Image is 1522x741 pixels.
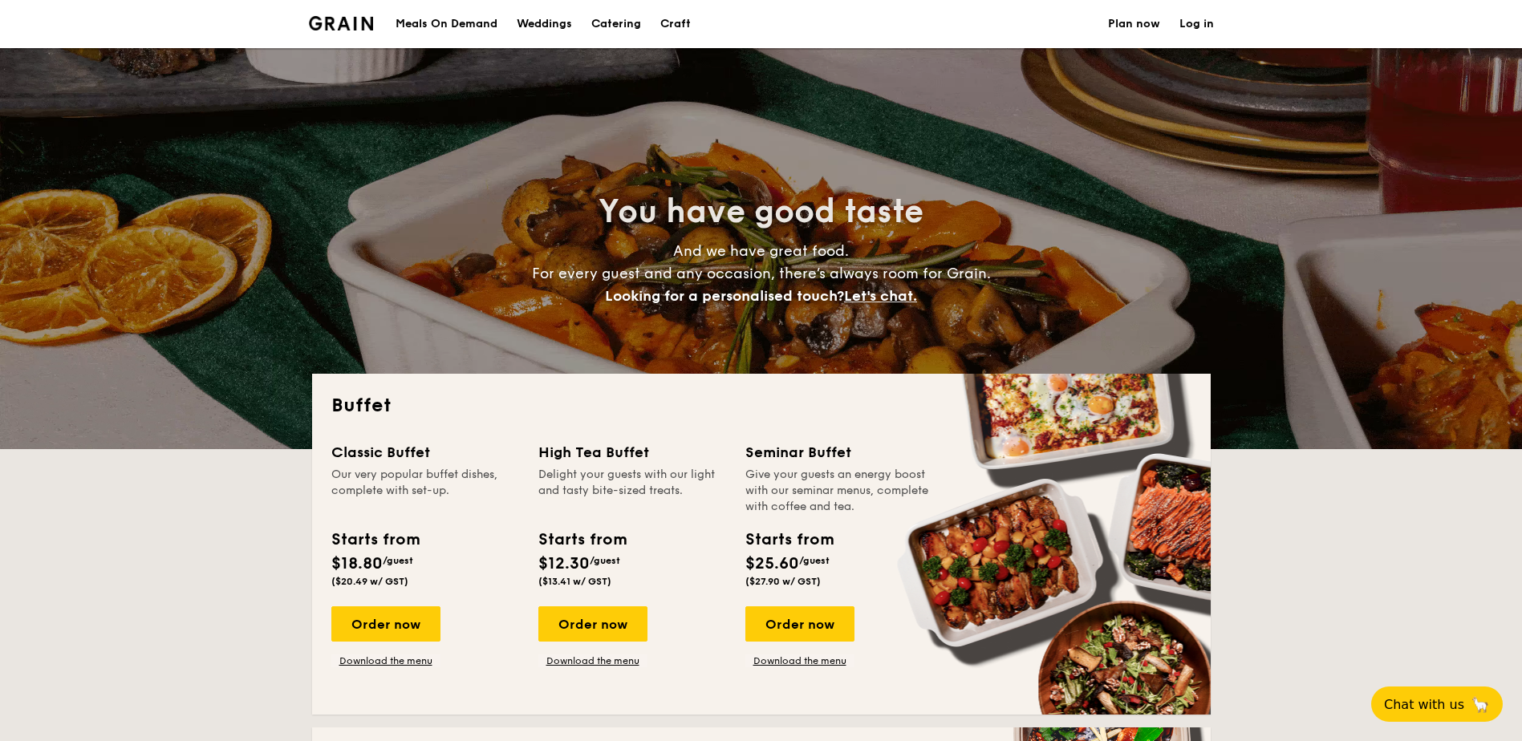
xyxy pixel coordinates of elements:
[1471,695,1490,714] span: 🦙
[309,16,374,30] a: Logotype
[331,467,519,515] div: Our very popular buffet dishes, complete with set-up.
[331,441,519,464] div: Classic Buffet
[745,606,854,642] div: Order now
[599,192,923,231] span: You have good taste
[331,554,383,573] span: $18.80
[590,555,620,566] span: /guest
[844,287,917,305] span: Let's chat.
[331,528,419,552] div: Starts from
[309,16,374,30] img: Grain
[538,528,626,552] div: Starts from
[745,441,933,464] div: Seminar Buffet
[331,576,408,587] span: ($20.49 w/ GST)
[745,654,854,667] a: Download the menu
[538,467,726,515] div: Delight your guests with our light and tasty bite-sized treats.
[331,393,1191,419] h2: Buffet
[538,441,726,464] div: High Tea Buffet
[383,555,413,566] span: /guest
[1371,686,1503,722] button: Chat with us🦙
[745,554,799,573] span: $25.60
[538,554,590,573] span: $12.30
[532,242,991,305] span: And we have great food. For every guest and any occasion, there’s always room for Grain.
[331,606,440,642] div: Order now
[745,528,833,552] div: Starts from
[799,555,830,566] span: /guest
[331,654,440,667] a: Download the menu
[745,467,933,515] div: Give your guests an energy boost with our seminar menus, complete with coffee and tea.
[745,576,821,587] span: ($27.90 w/ GST)
[605,287,844,305] span: Looking for a personalised touch?
[538,576,611,587] span: ($13.41 w/ GST)
[538,606,647,642] div: Order now
[1384,697,1464,712] span: Chat with us
[538,654,647,667] a: Download the menu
